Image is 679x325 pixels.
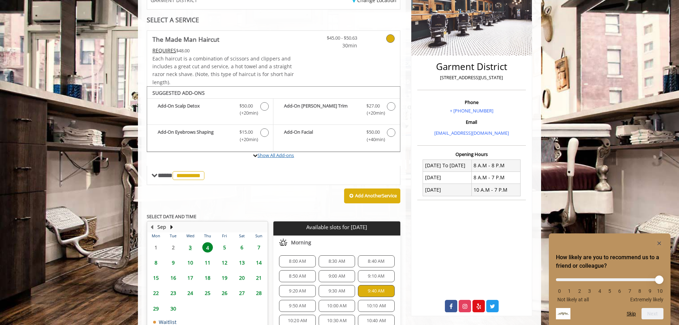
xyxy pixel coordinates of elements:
div: 9:00 AM [319,270,355,282]
button: Hide survey [655,239,663,248]
span: 21 [254,273,264,283]
a: Show All Add-ons [257,152,294,158]
span: $50.00 [366,128,380,136]
span: 26 [219,288,230,298]
td: Select day28 [250,285,268,301]
b: Add-On Facial [284,128,359,143]
td: [DATE] To [DATE] [423,159,472,172]
span: 9:40 AM [368,288,384,294]
td: Select day29 [147,301,164,316]
span: 8 [151,257,161,268]
span: 11 [202,257,213,268]
a: $45.00 - $50.63 [315,31,357,50]
h2: How likely are you to recommend us to a friend or colleague? Select an option from 0 to 10, with ... [556,253,663,270]
b: The Made Man Haircut [152,34,219,44]
span: 8:50 AM [289,273,306,279]
b: SUGGESTED ADD-ONS [152,89,205,96]
b: Add-On Scalp Detox [158,102,232,117]
span: Morning [291,240,311,245]
div: 9:50 AM [279,300,315,312]
td: Select day19 [216,270,233,285]
span: 18 [202,273,213,283]
b: SELECT DATE AND TIME [147,213,196,220]
span: 16 [168,273,179,283]
span: 5 [219,242,230,253]
td: Select day22 [147,285,164,301]
td: Select day21 [250,270,268,285]
span: 9 [168,257,179,268]
span: $50.00 [239,102,253,110]
button: Skip [627,311,636,317]
span: 3 [185,242,196,253]
button: Previous Month [149,223,155,231]
label: Add-On Beard Trim [277,102,396,119]
span: 30 [168,303,179,314]
span: 10:40 AM [367,318,386,324]
h3: Opening Hours [417,152,526,157]
button: Next question [642,308,663,319]
td: Select day11 [199,255,216,270]
span: $15.00 [239,128,253,136]
td: [DATE] [423,172,472,184]
th: Tue [164,232,181,239]
td: Select day14 [250,255,268,270]
li: 9 [646,288,654,294]
div: 8:30 AM [319,255,355,267]
div: 9:10 AM [358,270,394,282]
td: Select day3 [182,240,199,255]
span: Each haircut is a combination of scissors and clippers and includes a great cut and service, a ho... [152,55,294,86]
span: 23 [168,288,179,298]
label: Add-On Eyebrows Shaping [151,128,269,145]
td: Select day8 [147,255,164,270]
span: 9:10 AM [368,273,384,279]
td: Select day17 [182,270,199,285]
span: (+20min ) [362,109,383,117]
span: 10:20 AM [288,318,307,324]
td: Select day13 [233,255,250,270]
span: 27 [237,288,247,298]
td: 8 A.M - 7 P.M [471,172,520,184]
div: 8:50 AM [279,270,315,282]
li: 6 [616,288,623,294]
h3: Email [419,120,524,124]
span: 29 [151,303,161,314]
div: 8:40 AM [358,255,394,267]
span: 9:00 AM [329,273,345,279]
button: Add AnotherService [344,188,400,203]
div: 8:00 AM [279,255,315,267]
td: Select day26 [216,285,233,301]
span: Not likely at all [557,297,589,302]
span: 10:00 AM [327,303,347,309]
div: 9:30 AM [319,285,355,297]
td: Select day18 [199,270,216,285]
span: (+20min ) [236,109,257,117]
li: 8 [636,288,643,294]
td: Select day23 [164,285,181,301]
span: 22 [151,288,161,298]
span: 7 [254,242,264,253]
span: 9:30 AM [329,288,345,294]
b: Add-On [PERSON_NAME] Trim [284,102,359,117]
span: (+40min ) [362,136,383,143]
div: How likely are you to recommend us to a friend or colleague? Select an option from 0 to 10, with ... [556,239,663,319]
span: 8:30 AM [329,259,345,264]
th: Wed [182,232,199,239]
td: Select day10 [182,255,199,270]
span: 17 [185,273,196,283]
span: (+20min ) [236,136,257,143]
th: Sun [250,232,268,239]
b: Add Another Service [355,192,397,199]
li: 3 [586,288,593,294]
td: Select day24 [182,285,199,301]
span: 30min [315,42,357,50]
td: Select day25 [199,285,216,301]
td: [DATE] [423,184,472,196]
span: 24 [185,288,196,298]
td: Select day30 [164,301,181,316]
a: + [PHONE_NUMBER] [450,108,493,114]
td: Select day12 [216,255,233,270]
h2: Garment District [419,62,524,72]
td: Select day6 [233,240,250,255]
span: 9:20 AM [289,288,306,294]
li: 7 [626,288,633,294]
